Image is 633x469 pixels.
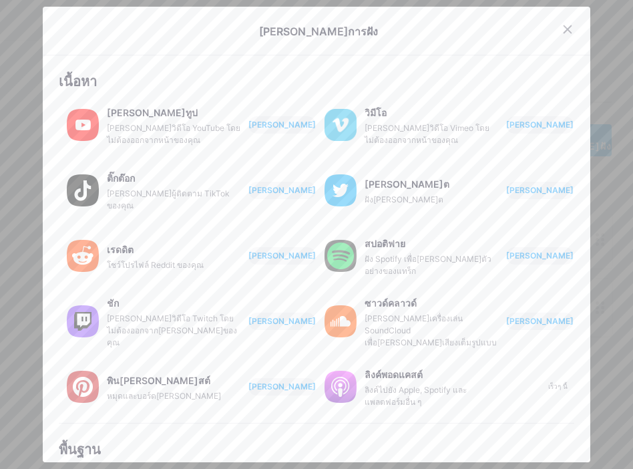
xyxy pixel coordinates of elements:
[248,247,316,265] button: [PERSON_NAME]
[506,251,574,261] font: [PERSON_NAME]
[365,178,449,190] font: [PERSON_NAME]ต
[365,297,417,309] font: ซาวด์คลาวด์
[67,109,99,141] img: ยูทูป
[248,316,316,326] font: [PERSON_NAME]
[248,182,316,199] button: [PERSON_NAME]
[325,240,357,272] img: สปอติฟาย
[107,375,210,386] font: พิน[PERSON_NAME]สต์
[107,172,135,184] font: ติ๊กต๊อก
[506,185,574,195] font: [PERSON_NAME]
[365,313,497,347] font: [PERSON_NAME]เครื่องเล่น SoundCloud เพื่อ[PERSON_NAME]เสียงเต็มรูปแบบ
[107,123,240,145] font: [PERSON_NAME]วิดีโอ YouTube โดยไม่ต้องออกจากหน้าของคุณ
[365,123,489,145] font: [PERSON_NAME]วิดีโอ Vimeo โดยไม่ต้องออกจากหน้าของคุณ
[365,385,467,407] font: ลิงค์ไปยัง Apple, Spotify และแพลตฟอร์มอื่น ๆ
[248,185,316,195] font: [PERSON_NAME]
[59,442,101,458] font: พื้นฐาน
[325,371,357,403] img: ลิงก์พอดแคสต์
[506,313,574,330] button: [PERSON_NAME]
[67,371,99,403] img: พินเทอเรสต์
[67,240,99,272] img: เรดดิท
[59,73,97,90] font: เนื้อหา
[506,116,574,134] button: [PERSON_NAME]
[248,381,316,392] font: [PERSON_NAME]
[506,316,574,326] font: [PERSON_NAME]
[107,244,134,255] font: เรดดิต
[248,116,316,134] button: [PERSON_NAME]
[67,174,99,206] img: ติ๊กต๊อก
[107,297,119,309] font: ชัก
[107,188,230,210] font: [PERSON_NAME]ผู้ติดตาม TikTok ของคุณ
[506,120,574,130] font: [PERSON_NAME]
[107,313,237,347] font: [PERSON_NAME]วิดีโอ Twitch โดยไม่ต้องออกจาก[PERSON_NAME]ของคุณ
[365,369,423,380] font: ลิงค์พอดแคสต์
[365,238,405,249] font: สปอติฟาย
[325,109,357,141] img: วิมีโอ
[325,174,357,206] img: ทวิตเตอร์
[506,247,574,265] button: [PERSON_NAME]
[548,383,568,390] font: เร็วๆ นี้
[107,260,204,270] font: โชว์โปรไฟล์ Reddit ของคุณ
[67,305,99,337] img: ชัก
[107,107,198,118] font: [PERSON_NAME]ทูป
[325,305,357,337] img: ซาวด์คลาวด์
[365,107,387,118] font: วิมีโอ
[248,378,316,396] button: [PERSON_NAME]
[506,182,574,199] button: [PERSON_NAME]
[365,254,491,276] font: ฝัง Spotify เพื่อ[PERSON_NAME]ตัวอย่างของแทร็ก
[248,251,316,261] font: [PERSON_NAME]
[248,313,316,330] button: [PERSON_NAME]
[365,194,443,204] font: ฝัง[PERSON_NAME]ต
[107,391,221,401] font: หมุดและบอร์ด[PERSON_NAME]
[248,120,316,130] font: [PERSON_NAME]
[259,25,378,38] font: [PERSON_NAME]การฝัง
